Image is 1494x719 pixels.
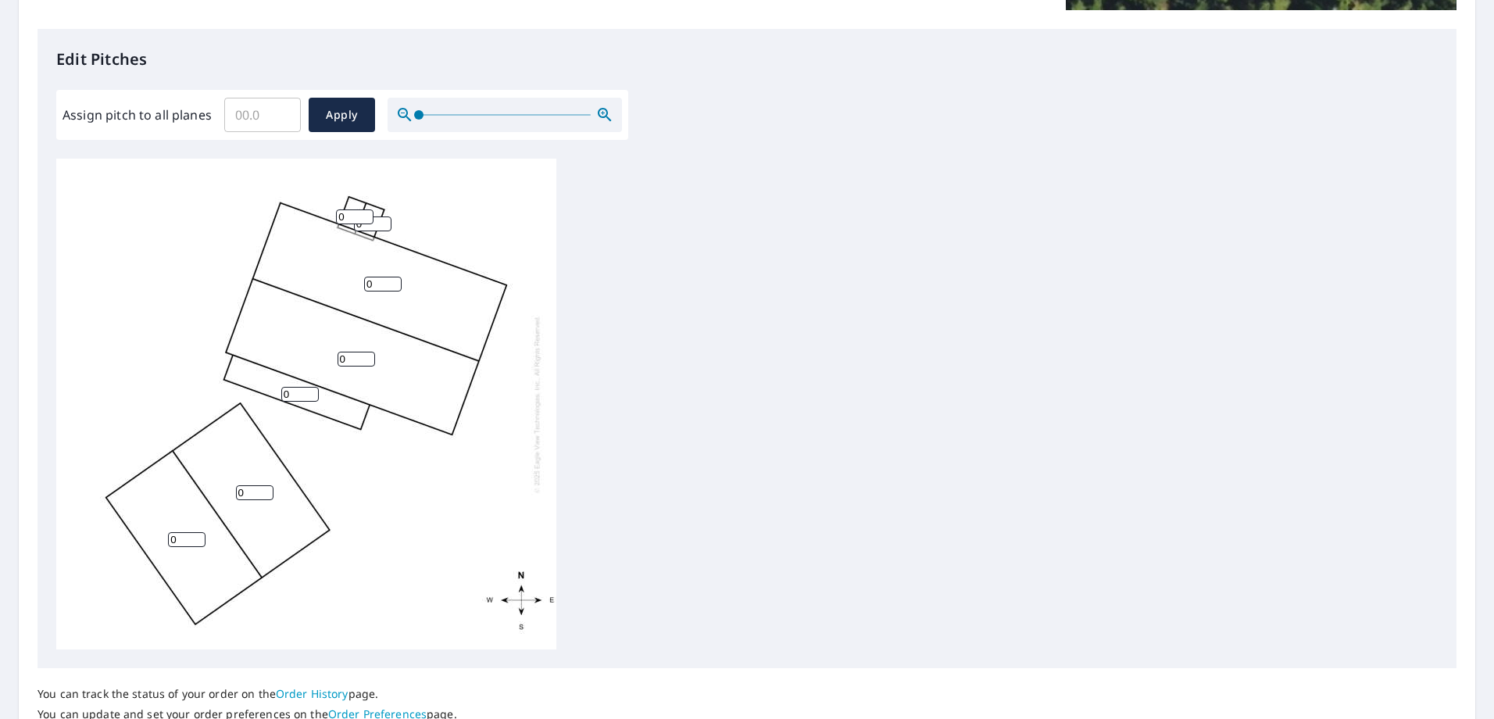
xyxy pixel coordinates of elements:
label: Assign pitch to all planes [63,106,212,124]
p: Edit Pitches [56,48,1438,71]
button: Apply [309,98,375,132]
a: Order History [276,686,348,701]
span: Apply [321,106,363,125]
p: You can track the status of your order on the page. [38,687,457,701]
input: 00.0 [224,93,301,137]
